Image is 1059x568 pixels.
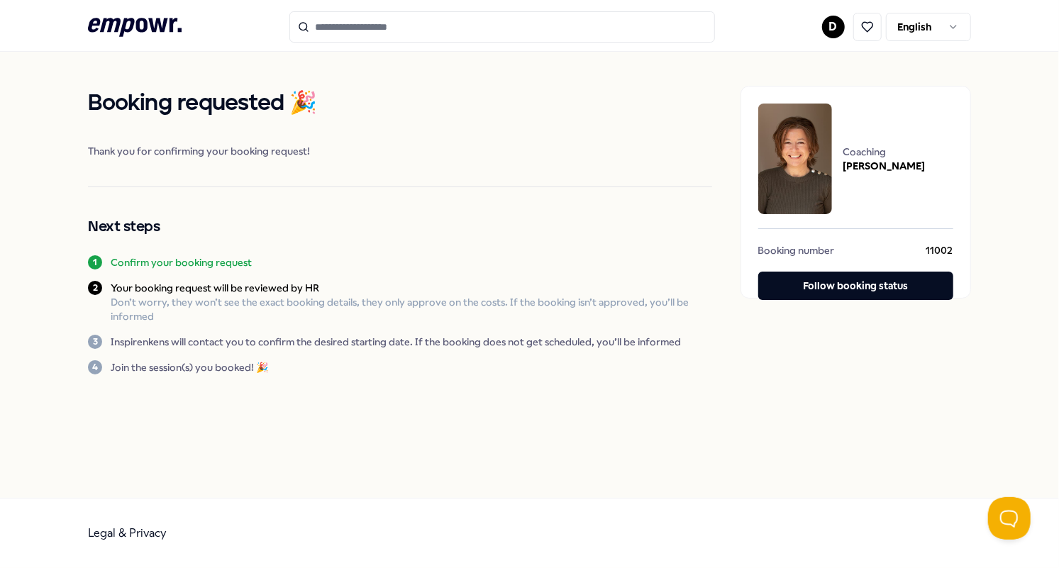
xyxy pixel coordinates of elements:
[988,497,1031,540] iframe: Help Scout Beacon - Open
[111,360,268,374] p: Join the session(s) you booked! 🎉
[758,243,835,257] span: Booking number
[289,11,715,43] input: Search for products, categories or subcategories
[843,159,926,173] span: [PERSON_NAME]
[88,86,711,121] h1: Booking requested 🎉
[111,255,252,269] p: Confirm your booking request
[88,216,711,238] h2: Next steps
[111,281,711,295] p: Your booking request will be reviewed by HR
[926,243,953,257] span: 11002
[88,255,102,269] div: 1
[758,272,953,300] button: Follow booking status
[88,335,102,349] div: 3
[88,360,102,374] div: 4
[111,295,711,323] p: Don’t worry, they won’t see the exact booking details, they only approve on the costs. If the boo...
[88,144,711,158] span: Thank you for confirming your booking request!
[88,526,167,540] a: Legal & Privacy
[822,16,845,38] button: D
[758,104,832,214] img: package image
[843,145,926,159] span: Coaching
[111,335,681,349] p: Inspirenkens will contact you to confirm the desired starting date. If the booking does not get s...
[88,281,102,295] div: 2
